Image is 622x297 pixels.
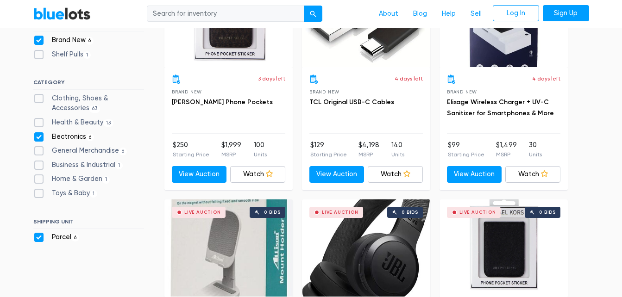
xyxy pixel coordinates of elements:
a: [PERSON_NAME] Phone Pockets [172,98,273,106]
label: Electronics [33,132,94,142]
span: 13 [103,119,114,127]
label: Shelf Pulls [33,49,91,60]
span: Brand New [447,89,477,94]
div: Live Auction [459,210,496,215]
li: 140 [391,140,404,159]
li: 30 [529,140,542,159]
a: Sign Up [543,5,589,22]
a: View Auction [447,166,502,183]
p: Units [391,150,404,159]
li: 100 [254,140,267,159]
p: MSRP [496,150,517,159]
label: Health & Beauty [33,118,114,128]
div: Live Auction [184,210,221,215]
a: Watch [368,166,423,183]
a: Live Auction 0 bids [164,199,293,297]
span: 1 [115,162,123,169]
span: 6 [119,148,127,155]
span: Brand New [172,89,202,94]
p: Starting Price [448,150,484,159]
a: Log In [493,5,539,22]
a: View Auction [309,166,364,183]
a: Help [434,5,463,23]
label: General Merchandise [33,146,127,156]
a: Watch [230,166,285,183]
p: 3 days left [258,74,285,83]
li: $129 [310,140,347,159]
span: 6 [71,234,80,241]
label: Toys & Baby [33,188,98,198]
li: $4,198 [358,140,379,159]
input: Search for inventory [147,6,304,22]
span: 6 [86,37,94,44]
span: 63 [89,105,101,113]
span: 1 [83,51,91,59]
div: 0 bids [402,210,418,215]
li: $99 [448,140,484,159]
a: View Auction [172,166,227,183]
span: 1 [90,190,98,198]
span: Brand New [309,89,339,94]
p: Units [529,150,542,159]
a: Blog [406,5,434,23]
a: Elixage Wireless Charger + UV-C Sanitizer for Smartphones & More [447,98,554,117]
li: $1,499 [496,140,517,159]
p: 4 days left [532,74,560,83]
p: Units [254,150,267,159]
li: $250 [173,140,209,159]
a: Sell [463,5,489,23]
a: Watch [505,166,560,183]
h6: SHIPPING UNIT [33,218,144,229]
label: Home & Garden [33,174,110,184]
span: 1 [102,176,110,184]
p: 4 days left [395,74,423,83]
div: 0 bids [264,210,281,215]
label: Parcel [33,232,80,242]
a: Live Auction 0 bids [440,199,568,297]
li: $1,999 [221,140,241,159]
label: Brand New [33,35,94,45]
div: 0 bids [539,210,556,215]
p: Starting Price [310,150,347,159]
p: Starting Price [173,150,209,159]
label: Business & Industrial [33,160,123,170]
a: TCL Original USB-C Cables [309,98,394,106]
p: MSRP [221,150,241,159]
h6: CATEGORY [33,79,144,89]
div: Live Auction [322,210,358,215]
p: MSRP [358,150,379,159]
a: About [371,5,406,23]
label: Clothing, Shoes & Accessories [33,93,144,113]
a: Live Auction 0 bids [302,199,430,297]
span: 6 [86,134,94,141]
a: BlueLots [33,7,91,20]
